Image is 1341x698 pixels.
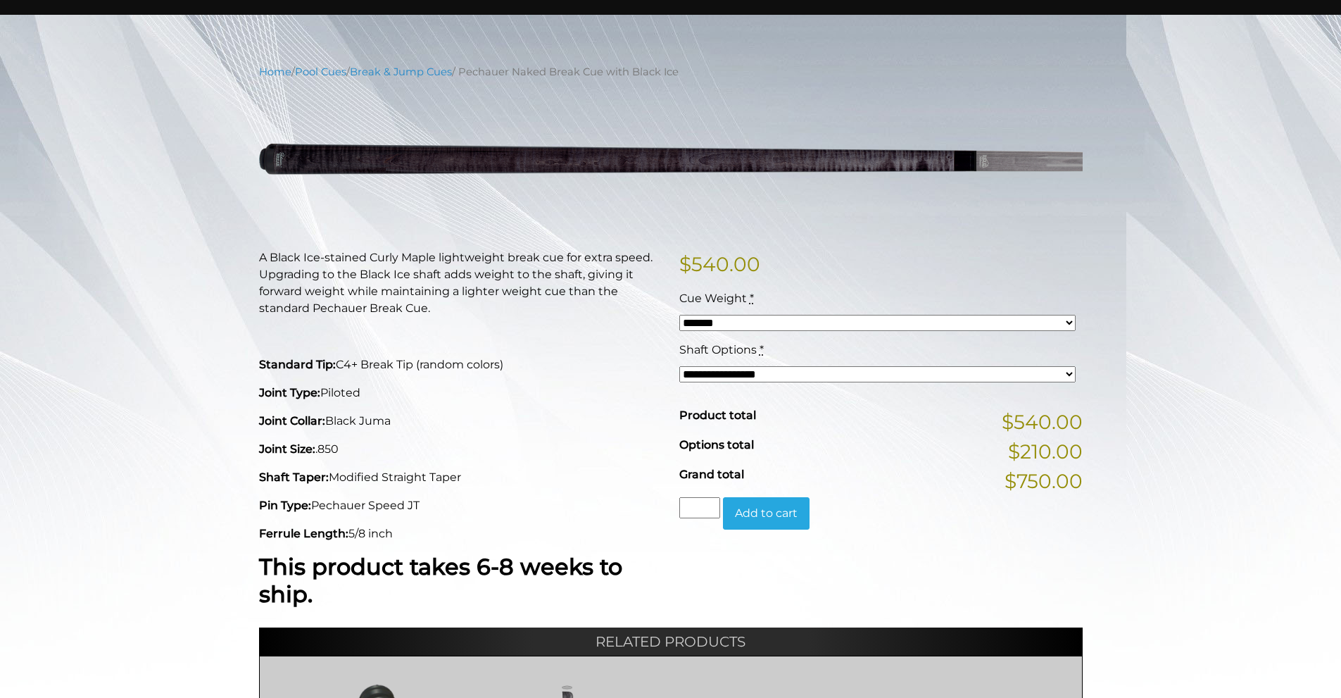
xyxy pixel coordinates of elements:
nav: Breadcrumb [259,64,1083,80]
span: Cue Weight [679,292,747,305]
bdi: 540.00 [679,252,760,276]
span: Shaft Options [679,343,757,356]
span: $750.00 [1005,466,1083,496]
span: $540.00 [1002,407,1083,437]
strong: Standard Tip: [259,358,336,371]
abbr: required [760,343,764,356]
a: Pool Cues [295,66,346,78]
p: Modified Straight Taper [259,469,662,486]
span: $210.00 [1008,437,1083,466]
span: $ [679,252,691,276]
p: Piloted [259,385,662,401]
a: Break & Jump Cues [350,66,452,78]
strong: Joint Type: [259,386,320,399]
p: Black Juma [259,413,662,430]
span: Grand total [679,468,744,481]
p: .850 [259,441,662,458]
strong: This product takes 6-8 weeks to ship. [259,553,622,607]
strong: Shaft Taper: [259,470,329,484]
abbr: required [750,292,754,305]
p: A Black Ice-stained Curly Maple lightweight break cue for extra speed. Upgrading to the Black Ice... [259,249,662,317]
strong: Pin Type: [259,499,311,512]
h2: Related products [259,628,1083,656]
input: Product quantity [679,497,720,518]
a: Home [259,66,291,78]
span: Options total [679,438,754,451]
span: Product total [679,409,756,422]
p: C4+ Break Tip (random colors) [259,356,662,373]
p: Pechauer Speed JT [259,497,662,514]
strong: Joint Collar: [259,414,325,428]
strong: Joint Size: [259,442,315,456]
p: 5/8 inch [259,525,662,542]
button: Add to cart [723,497,810,530]
img: pechauer-break-naked-black-ice-adjusted-9-28-22.png [259,90,1083,228]
strong: Ferrule Length: [259,527,348,540]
